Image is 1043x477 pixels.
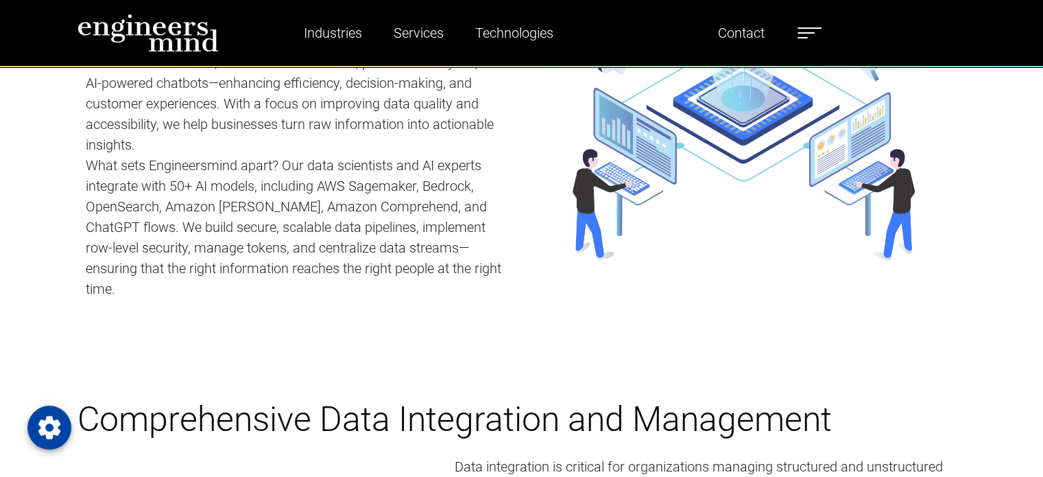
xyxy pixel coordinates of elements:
[298,17,368,49] a: Industries
[712,17,770,49] a: Contact
[86,32,514,155] p: Our end-to-end AI and data solutions include seamless data integration, centralized data lakes, a...
[86,155,514,299] p: What sets Engineersmind apart? Our data scientists and AI experts integrate with 50+ AI models, i...
[388,17,449,49] a: Services
[77,14,219,52] img: logo
[470,17,559,49] a: Technologies
[77,399,832,439] span: Comprehensive Data Integration and Management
